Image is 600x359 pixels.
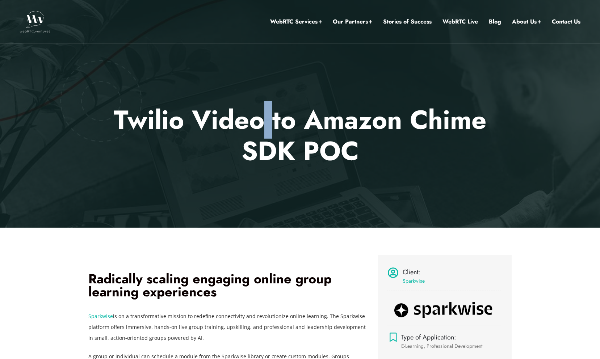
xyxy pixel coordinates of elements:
[88,313,366,341] span: is on a transformative mission to redefine connectivity and revolutionize online learning. The Sp...
[552,17,580,26] a: Contact Us
[88,313,113,320] a: Sparkwise
[270,17,322,26] a: WebRTC Services
[442,17,478,26] a: WebRTC Live
[20,11,50,33] img: WebRTC.ventures
[489,17,501,26] a: Blog
[403,277,425,284] a: Sparkwise
[401,342,482,350] span: E-Learning, Professional Development
[88,272,367,298] h2: Radically scaling engaging online group learning experiences
[88,104,512,167] p: Twilio Video to Amazon Chime SDK POC
[333,17,372,26] a: Our Partners
[512,17,541,26] a: About Us
[401,334,501,341] h4: Type of Application:
[403,269,501,275] h4: Client:
[383,17,432,26] a: Stories of Success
